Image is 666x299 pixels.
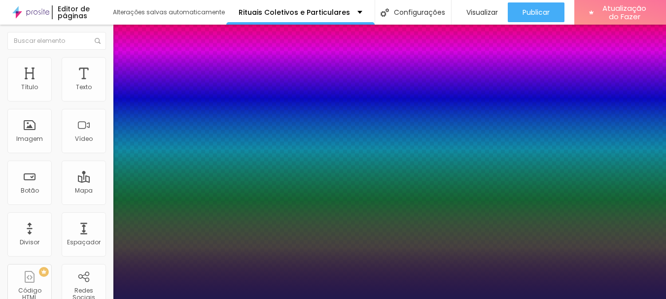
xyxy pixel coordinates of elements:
[21,186,39,195] font: Botão
[452,2,508,22] button: Visualizar
[75,186,93,195] font: Mapa
[58,4,90,21] font: Editor de páginas
[67,238,101,246] font: Espaçador
[76,83,92,91] font: Texto
[20,238,39,246] font: Divisor
[95,38,101,44] img: Ícone
[75,134,93,143] font: Vídeo
[16,134,43,143] font: Imagem
[239,7,350,17] font: Rituais Coletivos e Particulares
[7,32,106,50] input: Buscar elemento
[523,7,550,17] font: Publicar
[21,83,38,91] font: Título
[394,7,445,17] font: Configurações
[466,7,498,17] font: Visualizar
[113,8,225,16] font: Alterações salvas automaticamente
[602,3,646,22] font: Atualização do Fazer
[381,8,389,17] img: Ícone
[508,2,564,22] button: Publicar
